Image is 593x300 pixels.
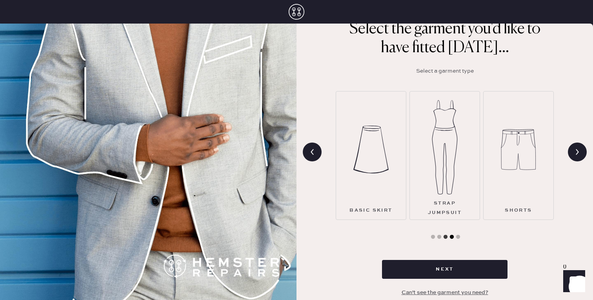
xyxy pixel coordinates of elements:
button: Next [382,260,508,279]
div: Strap Jumpsuit [416,199,473,218]
img: Garment type [427,100,462,194]
img: Garment type [353,102,389,197]
iframe: Front Chat [556,265,589,298]
button: 2 [435,233,443,241]
div: Basic Skirt [349,206,392,215]
button: 1 [429,233,437,241]
p: Select a garment type [416,67,474,75]
button: 4 [448,233,456,241]
button: 3 [442,233,449,241]
div: Shorts [505,206,532,215]
p: Select the garment you'd like to have fitted [DATE]... [347,20,543,57]
img: Garment type [501,102,536,197]
button: Can't see the garment you need? [397,285,493,300]
button: 5 [454,233,462,241]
